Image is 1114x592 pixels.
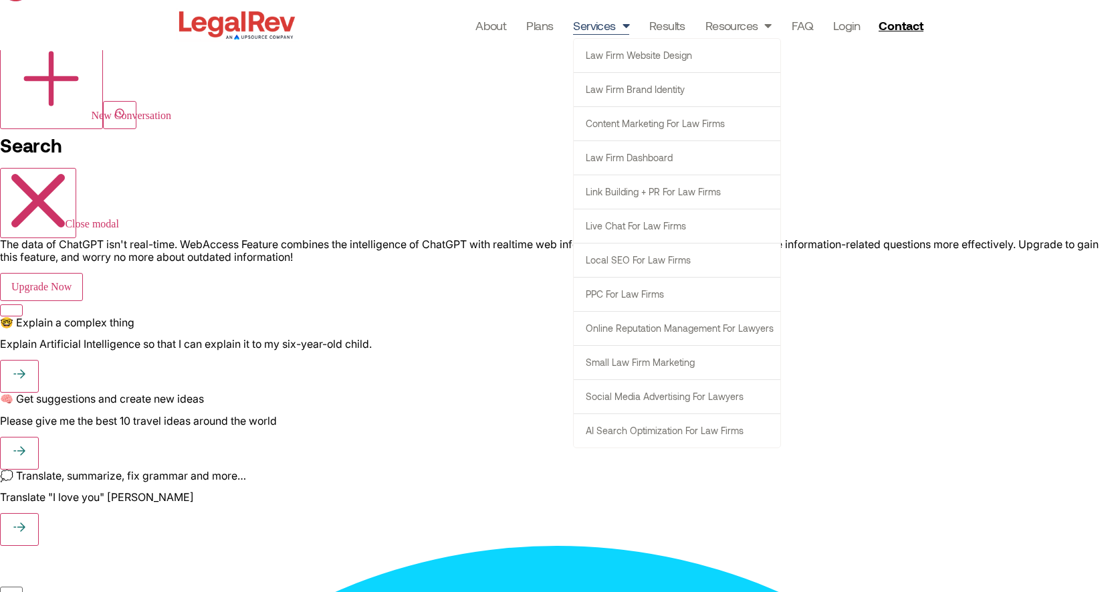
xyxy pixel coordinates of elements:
a: Login [833,16,860,35]
a: Plans [526,16,553,35]
ul: Services [573,38,781,448]
a: Online Reputation Management for Lawyers [574,312,780,345]
a: Law Firm Dashboard [574,141,780,175]
a: Live Chat for Law Firms [574,209,780,243]
span: Close modal [65,218,118,229]
a: PPC for Law Firms [574,278,780,311]
a: Small Law Firm Marketing [574,346,780,379]
a: Law Firm Brand Identity [574,73,780,106]
span: New Conversation [92,109,172,120]
a: Resources [705,16,772,35]
a: FAQ [792,16,813,35]
a: Services [573,16,629,35]
span: Contact [879,19,923,31]
a: About [475,16,506,35]
a: Results [649,16,685,35]
a: Law Firm Website Design [574,39,780,72]
a: Content Marketing for Law Firms [574,107,780,140]
a: AI Search Optimization for Law Firms [574,414,780,448]
a: Contact [873,15,932,36]
a: Local SEO for Law Firms [574,243,780,277]
a: Social Media Advertising for Lawyers [574,380,780,413]
a: Link Building + PR for Law Firms [574,175,780,209]
nav: Menu [475,16,860,35]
